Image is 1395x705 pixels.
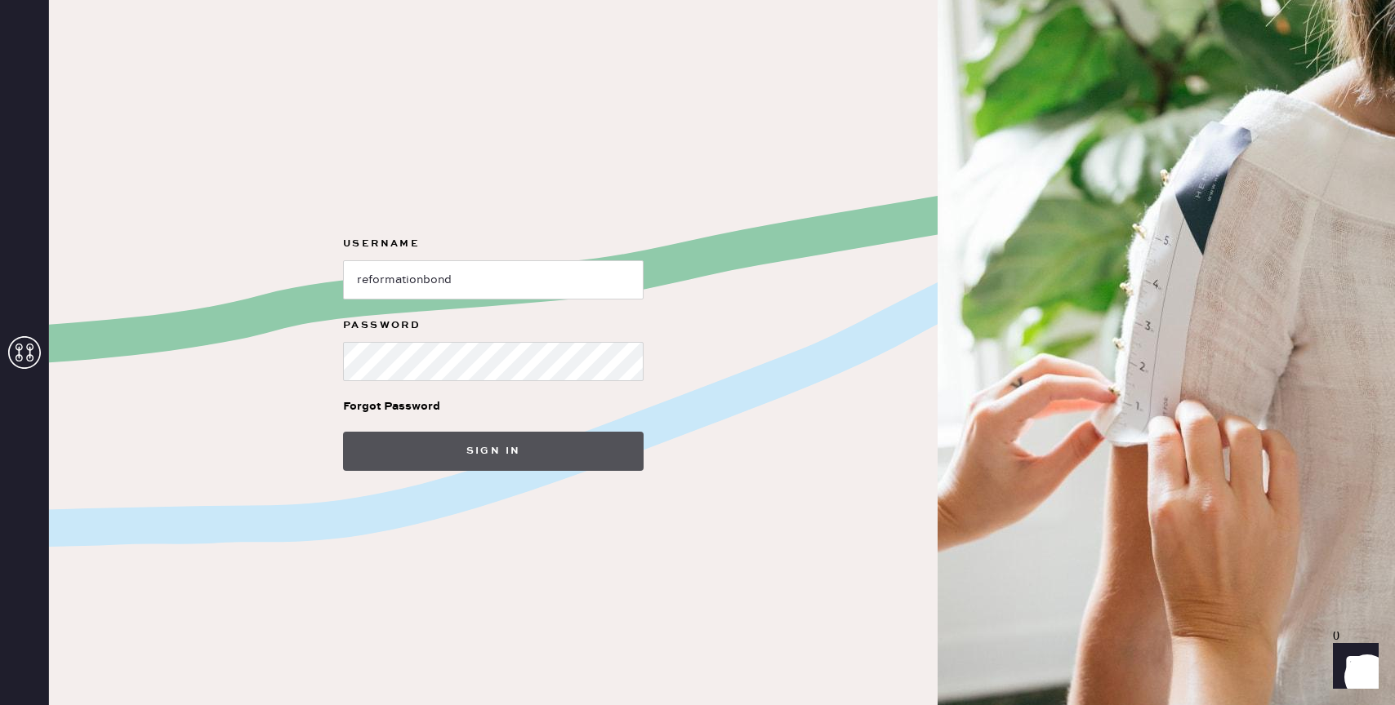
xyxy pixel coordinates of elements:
label: Password [343,316,644,335]
a: Forgot Password [343,381,440,432]
div: Forgot Password [343,397,440,415]
iframe: Front Chat [1317,632,1388,702]
label: Username [343,234,644,254]
input: e.g. john@doe.com [343,260,644,299]
button: Sign in [343,432,644,471]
